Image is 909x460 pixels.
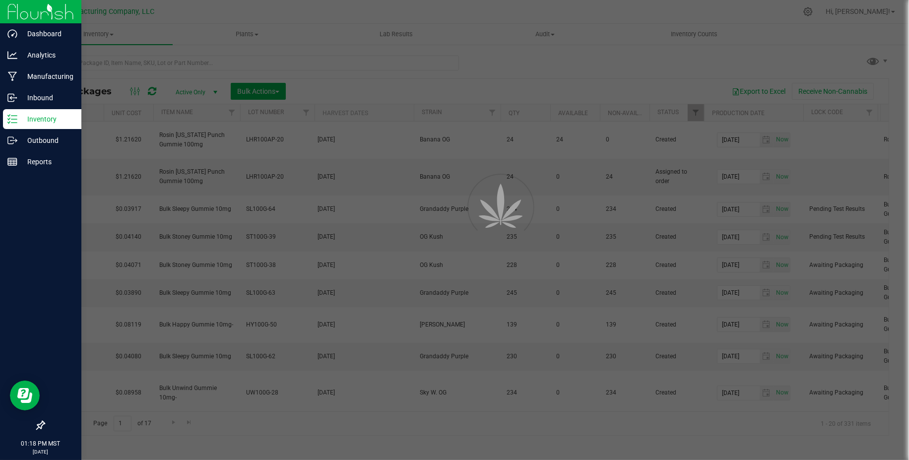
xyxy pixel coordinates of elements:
[7,135,17,145] inline-svg: Outbound
[17,156,77,168] p: Reports
[17,113,77,125] p: Inventory
[4,448,77,456] p: [DATE]
[10,381,40,410] iframe: Resource center
[7,71,17,81] inline-svg: Manufacturing
[17,49,77,61] p: Analytics
[7,93,17,103] inline-svg: Inbound
[17,134,77,146] p: Outbound
[7,50,17,60] inline-svg: Analytics
[7,114,17,124] inline-svg: Inventory
[4,439,77,448] p: 01:18 PM MST
[17,28,77,40] p: Dashboard
[7,29,17,39] inline-svg: Dashboard
[17,70,77,82] p: Manufacturing
[17,92,77,104] p: Inbound
[7,157,17,167] inline-svg: Reports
